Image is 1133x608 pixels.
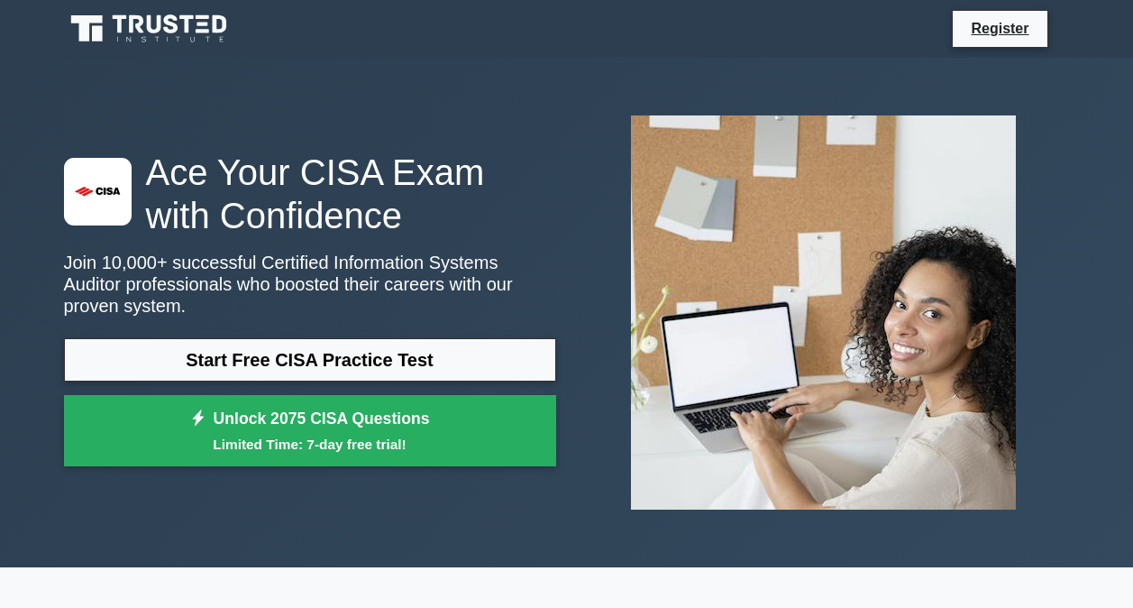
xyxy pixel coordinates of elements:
small: Limited Time: 7-day free trial! [87,434,534,455]
a: Start Free CISA Practice Test [64,338,556,382]
h1: Ace Your CISA Exam with Confidence [64,151,556,237]
a: Unlock 2075 CISA QuestionsLimited Time: 7-day free trial! [64,395,556,467]
a: Register [960,17,1039,40]
p: Join 10,000+ successful Certified Information Systems Auditor professionals who boosted their car... [64,252,556,317]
